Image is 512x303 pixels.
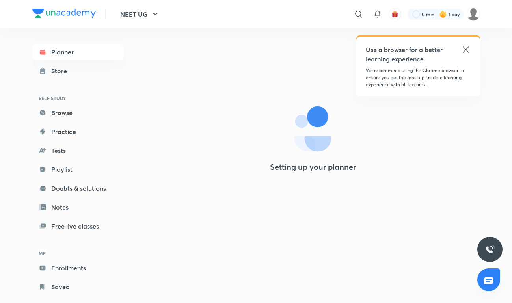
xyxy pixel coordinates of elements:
[467,7,480,21] img: Disha C
[32,9,96,18] img: Company Logo
[51,66,72,76] div: Store
[32,9,96,20] a: Company Logo
[32,63,124,79] a: Store
[366,45,444,64] h5: Use a browser for a better learning experience
[32,247,124,260] h6: ME
[32,162,124,177] a: Playlist
[32,260,124,276] a: Enrollments
[32,91,124,105] h6: SELF STUDY
[485,245,495,254] img: ttu
[32,180,124,196] a: Doubts & solutions
[115,6,165,22] button: NEET UG
[366,67,471,88] p: We recommend using the Chrome browser to ensure you get the most up-to-date learning experience w...
[32,279,124,295] a: Saved
[32,124,124,139] a: Practice
[270,162,356,172] h4: Setting up your planner
[32,44,124,60] a: Planner
[391,11,398,18] img: avatar
[439,10,447,18] img: streak
[389,8,401,20] button: avatar
[32,199,124,215] a: Notes
[32,218,124,234] a: Free live classes
[32,143,124,158] a: Tests
[32,105,124,121] a: Browse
